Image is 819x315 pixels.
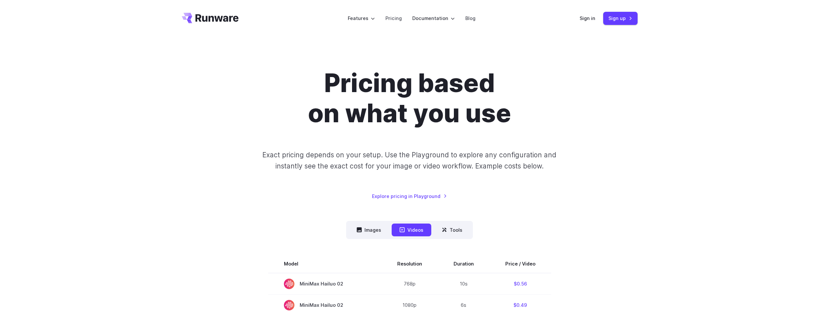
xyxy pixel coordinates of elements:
[227,68,592,128] h1: Pricing based on what you use
[465,14,475,22] a: Blog
[438,255,490,273] th: Duration
[392,224,431,236] button: Videos
[284,300,366,310] span: MiniMax Hailuo 02
[490,255,551,273] th: Price / Video
[412,14,455,22] label: Documentation
[372,192,447,200] a: Explore pricing in Playground
[490,273,551,295] td: $0.56
[385,14,402,22] a: Pricing
[580,14,595,22] a: Sign in
[382,273,438,295] td: 768p
[182,13,239,23] a: Go to /
[284,279,366,289] span: MiniMax Hailuo 02
[603,12,638,25] a: Sign up
[349,224,389,236] button: Images
[348,14,375,22] label: Features
[250,149,569,171] p: Exact pricing depends on your setup. Use the Playground to explore any configuration and instantl...
[438,273,490,295] td: 10s
[434,224,470,236] button: Tools
[382,255,438,273] th: Resolution
[268,255,382,273] th: Model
